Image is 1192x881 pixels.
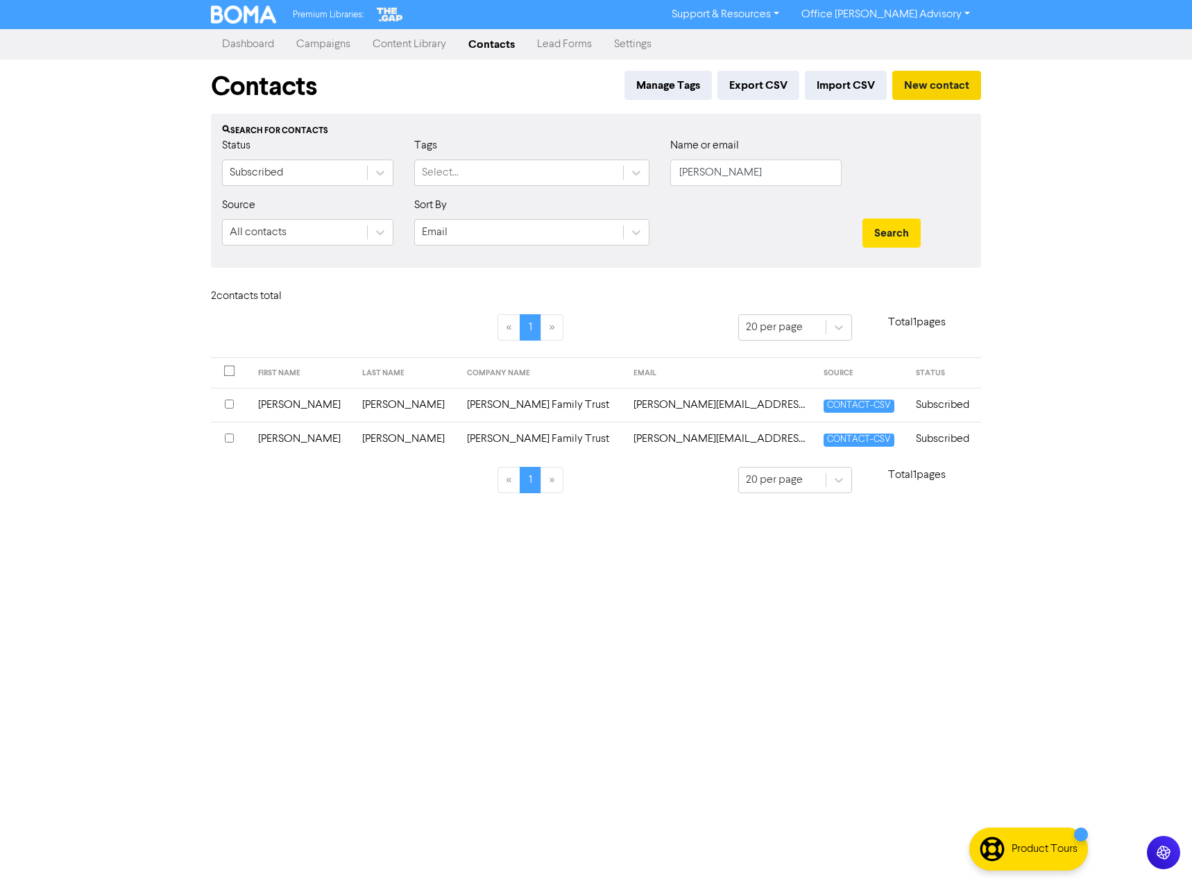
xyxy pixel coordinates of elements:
td: [PERSON_NAME] [354,388,458,422]
th: LAST NAME [354,358,458,388]
label: Sort By [414,197,447,214]
td: Subscribed [908,422,981,456]
div: Email [422,224,448,241]
h6: 2 contact s total [211,290,322,303]
button: Search [862,219,921,248]
a: Content Library [361,31,457,58]
div: Search for contacts [222,125,970,137]
th: COMPANY NAME [459,358,626,388]
td: fiona@twft.co.nz [625,422,815,456]
span: CONTACT-CSV [824,400,894,413]
div: 20 per page [746,472,803,488]
p: Total 1 pages [852,467,981,484]
div: All contacts [230,224,287,241]
span: Premium Libraries: [293,10,364,19]
a: Campaigns [285,31,361,58]
h1: Contacts [211,71,317,103]
button: Export CSV [717,71,799,100]
th: SOURCE [815,358,908,388]
th: EMAIL [625,358,815,388]
td: [PERSON_NAME] [250,388,354,422]
a: Contacts [457,31,526,58]
td: [PERSON_NAME] [250,422,354,456]
div: 20 per page [746,319,803,336]
label: Tags [414,137,437,154]
a: Lead Forms [526,31,603,58]
td: [PERSON_NAME] [354,422,458,456]
button: Manage Tags [624,71,712,100]
th: STATUS [908,358,981,388]
td: brian@twft.co.nz [625,388,815,422]
iframe: Chat Widget [1123,814,1192,881]
td: [PERSON_NAME] Family Trust [459,388,626,422]
td: Subscribed [908,388,981,422]
a: Dashboard [211,31,285,58]
a: Page 1 is your current page [520,314,541,341]
a: Page 1 is your current page [520,467,541,493]
label: Status [222,137,250,154]
td: [PERSON_NAME] Family Trust [459,422,626,456]
a: Settings [603,31,663,58]
a: Office [PERSON_NAME] Advisory [790,3,981,26]
th: FIRST NAME [250,358,354,388]
div: Subscribed [230,164,283,181]
label: Name or email [670,137,739,154]
button: Import CSV [805,71,887,100]
button: New contact [892,71,981,100]
a: Support & Resources [661,3,790,26]
div: Select... [422,164,459,181]
label: Source [222,197,255,214]
img: BOMA Logo [211,6,276,24]
img: The Gap [375,6,405,24]
p: Total 1 pages [852,314,981,331]
span: CONTACT-CSV [824,434,894,447]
